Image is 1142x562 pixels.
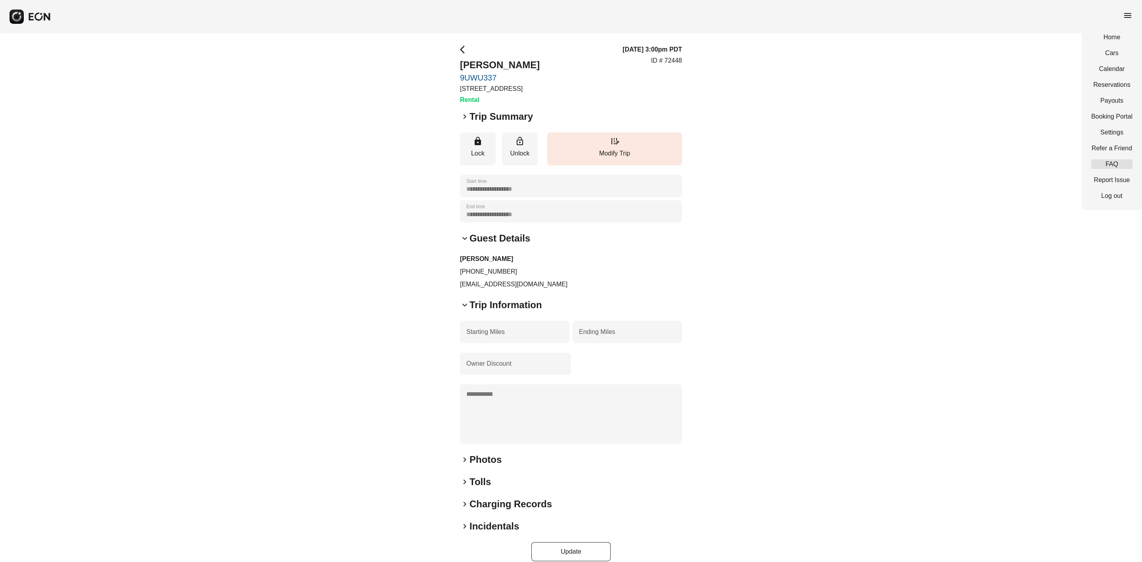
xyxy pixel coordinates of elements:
[466,359,512,368] label: Owner Discount
[460,267,682,276] p: [PHONE_NUMBER]
[466,327,505,337] label: Starting Miles
[1091,64,1132,74] a: Calendar
[460,280,682,289] p: [EMAIL_ADDRESS][DOMAIN_NAME]
[460,95,540,105] h3: Rental
[547,132,682,165] button: Modify Trip
[469,299,542,311] h2: Trip Information
[1123,11,1132,20] span: menu
[460,477,469,487] span: keyboard_arrow_right
[551,149,678,158] p: Modify Trip
[460,112,469,121] span: keyboard_arrow_right
[1091,112,1132,121] a: Booking Portal
[460,234,469,243] span: keyboard_arrow_down
[460,59,540,71] h2: [PERSON_NAME]
[1091,80,1132,90] a: Reservations
[460,499,469,509] span: keyboard_arrow_right
[515,136,525,146] span: lock_open
[651,56,682,65] p: ID # 72448
[460,522,469,531] span: keyboard_arrow_right
[469,498,552,510] h2: Charging Records
[469,110,533,123] h2: Trip Summary
[531,542,611,561] button: Update
[464,149,492,158] p: Lock
[1091,48,1132,58] a: Cars
[469,453,502,466] h2: Photos
[1091,128,1132,137] a: Settings
[1091,96,1132,105] a: Payouts
[1091,191,1132,201] a: Log out
[623,45,682,54] h3: [DATE] 3:00pm PDT
[502,132,538,165] button: Unlock
[460,84,540,94] p: [STREET_ADDRESS]
[460,455,469,464] span: keyboard_arrow_right
[460,254,682,264] h3: [PERSON_NAME]
[1091,159,1132,169] a: FAQ
[473,136,483,146] span: lock
[610,136,619,146] span: edit_road
[1091,144,1132,153] a: Refer a Friend
[579,327,615,337] label: Ending Miles
[469,232,530,245] h2: Guest Details
[460,45,469,54] span: arrow_back_ios
[460,300,469,310] span: keyboard_arrow_down
[506,149,534,158] p: Unlock
[460,132,496,165] button: Lock
[1091,175,1132,185] a: Report Issue
[469,520,519,533] h2: Incidentals
[1091,33,1132,42] a: Home
[460,73,540,82] a: 9UWU337
[469,476,491,488] h2: Tolls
